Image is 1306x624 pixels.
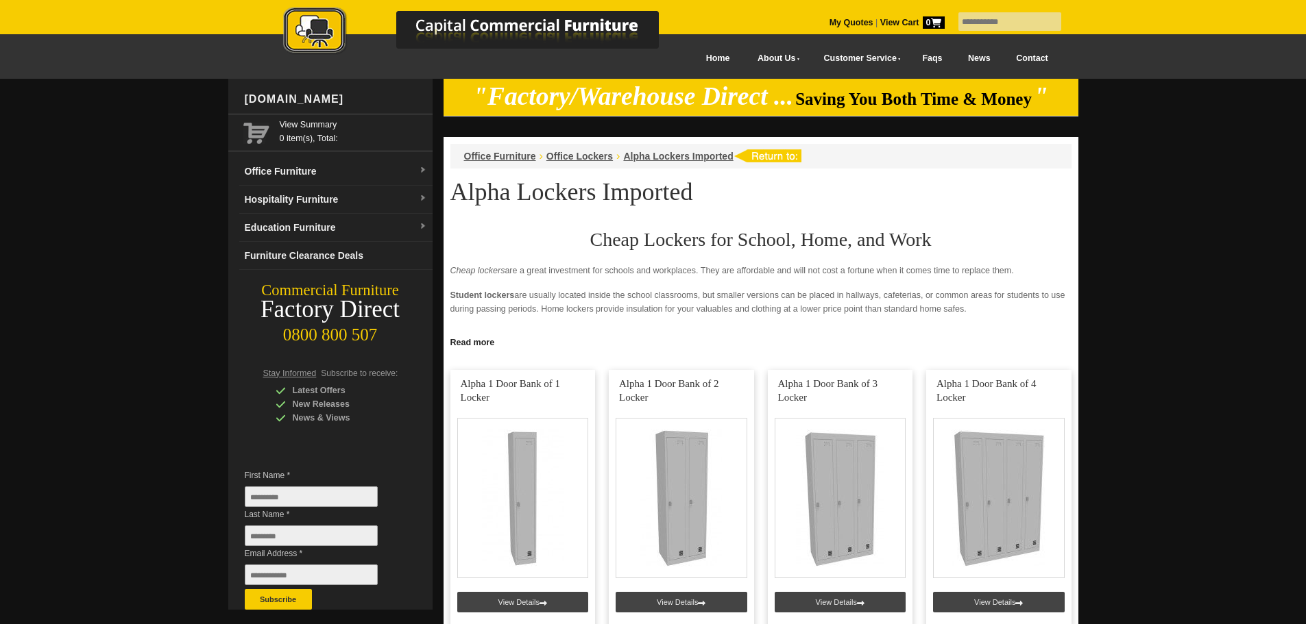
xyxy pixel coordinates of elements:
a: Office Furnituredropdown [239,158,433,186]
a: Office Lockers [546,151,613,162]
span: 0 [923,16,945,29]
p: are a great investment for schools and workplaces. They are affordable and will not cost a fortun... [450,264,1072,277]
div: News & Views [276,411,406,425]
a: Alpha Lockers Imported [623,151,733,162]
a: My Quotes [830,18,873,27]
span: Stay Informed [263,369,317,378]
img: dropdown [419,166,427,175]
button: Subscribe [245,589,312,610]
a: Hospitality Furnituredropdown [239,186,433,214]
p: provide a sense of security for the employees. Since no one can enter or touch the locker, it red... [450,327,1072,354]
div: Latest Offers [276,384,406,397]
div: 0800 800 507 [228,319,433,345]
em: " [1034,82,1048,110]
a: Customer Service [808,43,909,74]
h1: Alpha Lockers Imported [450,179,1072,205]
img: dropdown [419,195,427,203]
span: Last Name * [245,508,398,521]
p: are usually located inside the school classrooms, but smaller versions can be placed in hallways,... [450,288,1072,316]
em: Cheap lockers [450,266,505,275]
a: Furniture Clearance Deals [239,242,433,270]
a: Capital Commercial Furniture Logo [245,7,725,61]
strong: Student lockers [450,290,515,300]
h2: Cheap Lockers for School, Home, and Work [450,229,1072,250]
a: View Cart0 [878,18,944,27]
input: Last Name * [245,525,378,546]
span: Email Address * [245,547,398,560]
a: Click to read more [444,332,1078,349]
a: News [955,43,1003,74]
span: First Name * [245,469,398,482]
span: Saving You Both Time & Money [795,90,1032,108]
a: Office Furniture [464,151,536,162]
div: Factory Direct [228,300,433,319]
img: Capital Commercial Furniture Logo [245,7,725,57]
strong: View Cart [880,18,945,27]
img: dropdown [419,223,427,231]
a: Contact [1003,43,1061,74]
img: return to [734,149,801,162]
a: About Us [742,43,808,74]
span: 0 item(s), Total: [280,118,427,143]
input: First Name * [245,486,378,507]
li: › [540,149,543,163]
span: Subscribe to receive: [321,369,398,378]
em: "Factory/Warehouse Direct ... [473,82,793,110]
input: Email Address * [245,564,378,585]
div: Commercial Furniture [228,281,433,300]
a: Education Furnituredropdown [239,214,433,242]
li: › [616,149,620,163]
div: New Releases [276,397,406,411]
a: Faqs [910,43,956,74]
a: View Summary [280,118,427,132]
div: [DOMAIN_NAME] [239,79,433,120]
